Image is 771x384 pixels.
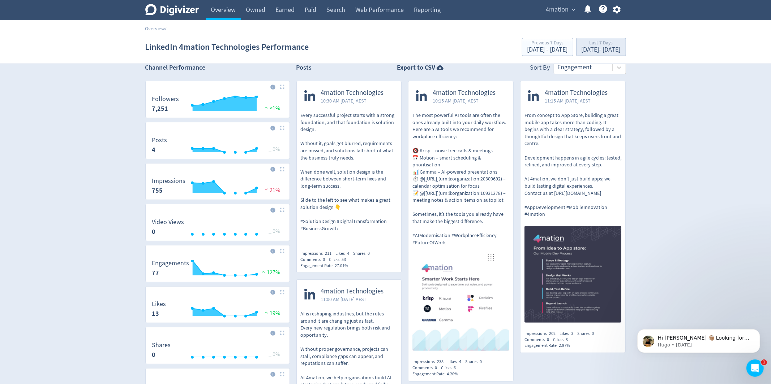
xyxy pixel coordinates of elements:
img: Placeholder [280,84,284,89]
div: Engagement Rate [524,342,574,349]
strong: 755 [152,186,163,195]
p: Every successful project starts with a strong foundation, and that foundation is solution design.... [301,112,398,232]
div: Comments [524,337,553,343]
div: Clicks [553,337,572,343]
div: Engagement Rate [301,263,352,269]
span: 4mation Technologies [321,89,384,97]
svg: Followers 7,251 [149,96,286,115]
span: <1% [263,105,280,112]
svg: Likes 13 [149,301,286,320]
span: 21% [263,187,280,194]
div: Comments [412,365,441,371]
button: 4mation [544,4,578,16]
dt: Followers [152,95,179,103]
svg: Posts 4 [149,137,286,156]
svg: Engagements 77 [149,260,286,279]
strong: 7,251 [152,104,168,113]
span: _ 0% [269,146,280,153]
span: _ 0% [269,351,280,358]
dt: Shares [152,341,171,349]
a: 4mation Technologies10:30 AM [DATE] AESTEvery successful project starts with a strong foundation,... [297,81,402,245]
strong: 0 [152,227,156,236]
span: 202 [549,331,556,336]
div: Clicks [329,257,350,263]
dt: Posts [152,136,167,144]
img: Placeholder [280,372,284,376]
span: 3 [571,331,573,336]
span: 4mation Technologies [545,89,608,97]
span: 11:00 AM [DATE] AEST [321,296,384,303]
span: 0 [368,250,370,256]
span: 10:15 AM [DATE] AEST [433,97,496,104]
img: Placeholder [280,208,284,212]
span: / [165,25,167,32]
button: Last 7 Days[DATE]- [DATE] [576,38,626,56]
div: Impressions [412,359,447,365]
span: 6 [454,365,456,371]
span: 53 [342,257,346,262]
img: positive-performance.svg [260,269,267,274]
div: Sort By [530,63,550,74]
span: 0 [323,257,325,262]
button: Previous 7 Days[DATE] - [DATE] [522,38,573,56]
span: 1 [761,359,767,365]
span: expand_more [571,6,577,13]
span: 4 [347,250,350,256]
div: Shares [354,250,374,257]
img: Placeholder [280,331,284,335]
h1: LinkedIn 4mation Technologies Performance [145,35,309,58]
strong: 0 [152,350,156,359]
img: positive-performance.svg [263,105,270,110]
span: 127% [260,269,280,276]
div: Previous 7 Days [527,40,568,47]
div: [DATE] - [DATE] [527,47,568,53]
img: https://media.cf.digivizer.com/images/linkedin-131998485-urn:li:share:7373554668234481664-6f9d2fa... [524,226,621,323]
span: 0 [592,331,594,336]
p: The most powerful AI tools are often the ones already built into your daily workflow. Here are 5 ... [412,112,509,246]
svg: Video Views 0 [149,219,286,238]
span: 2.97% [559,342,570,348]
img: negative-performance.svg [263,187,270,192]
a: Overview [145,25,165,32]
img: positive-performance.svg [263,310,270,315]
span: 0 [547,337,549,342]
div: Engagement Rate [412,371,462,377]
div: Likes [447,359,465,365]
iframe: Intercom notifications message [626,314,771,365]
span: 27.01% [335,263,348,269]
h2: Posts [296,63,312,74]
img: Placeholder [280,249,284,253]
strong: 13 [152,309,159,318]
span: 4mation Technologies [433,89,496,97]
span: 0 [480,359,482,365]
div: Likes [560,331,577,337]
img: https://media.cf.digivizer.com/images/linkedin-131998485-urn:li:share:7371415645118328832-c22d36b... [412,254,509,351]
div: [DATE] - [DATE] [582,47,621,53]
strong: 4 [152,145,156,154]
img: Placeholder [280,290,284,294]
dt: Engagements [152,259,189,267]
span: 4.20% [447,371,458,377]
span: 211 [325,250,332,256]
span: 4 [459,359,461,365]
span: 238 [437,359,444,365]
div: Impressions [301,250,336,257]
span: 4mation Technologies [321,287,384,296]
span: _ 0% [269,228,280,235]
strong: Export to CSV [397,63,435,72]
a: 4mation Technologies10:15 AM [DATE] AESTThe most powerful AI tools are often the ones already bui... [408,81,513,353]
div: Last 7 Days [582,40,621,47]
img: Placeholder [280,167,284,171]
span: 10:30 AM [DATE] AEST [321,97,384,104]
dt: Video Views [152,218,184,226]
div: Shares [577,331,598,337]
div: Shares [465,359,486,365]
div: Impressions [524,331,560,337]
iframe: Intercom live chat [746,359,764,377]
svg: Impressions 755 [149,178,286,197]
span: 19% [263,310,280,317]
